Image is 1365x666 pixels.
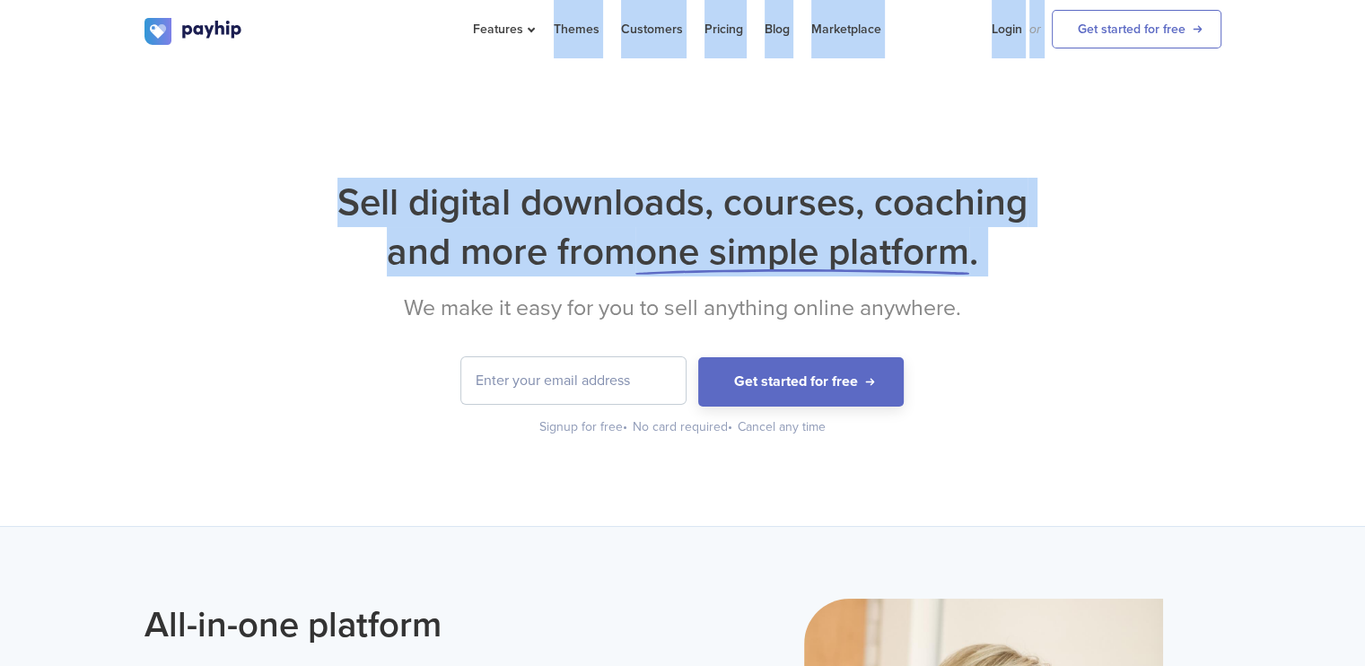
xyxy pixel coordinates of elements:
span: one simple platform [635,229,969,275]
span: Features [473,22,532,37]
input: Enter your email address [461,357,686,404]
div: No card required [633,418,734,436]
span: • [728,419,732,434]
img: logo.svg [144,18,243,45]
div: Signup for free [539,418,629,436]
h1: Sell digital downloads, courses, coaching and more from [144,178,1221,276]
a: Get started for free [1052,10,1221,48]
h2: All-in-one platform [144,599,669,651]
span: • [623,419,627,434]
h2: We make it easy for you to sell anything online anywhere. [144,294,1221,321]
button: Get started for free [698,357,904,407]
div: Cancel any time [738,418,826,436]
span: . [969,229,978,275]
